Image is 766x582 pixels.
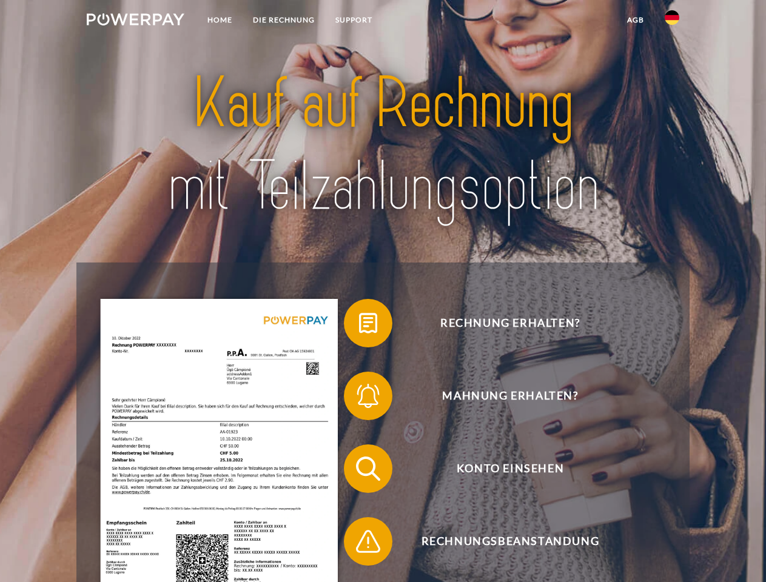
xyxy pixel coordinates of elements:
a: Home [197,9,243,31]
span: Rechnung erhalten? [361,299,659,347]
a: DIE RECHNUNG [243,9,325,31]
img: logo-powerpay-white.svg [87,13,184,25]
img: qb_bell.svg [353,381,383,411]
button: Rechnungsbeanstandung [344,517,659,566]
span: Konto einsehen [361,444,659,493]
img: title-powerpay_de.svg [116,58,650,232]
img: de [665,10,679,25]
button: Mahnung erhalten? [344,372,659,420]
a: agb [617,9,654,31]
a: SUPPORT [325,9,383,31]
span: Rechnungsbeanstandung [361,517,659,566]
img: qb_bill.svg [353,308,383,338]
img: qb_search.svg [353,453,383,484]
button: Rechnung erhalten? [344,299,659,347]
button: Konto einsehen [344,444,659,493]
span: Mahnung erhalten? [361,372,659,420]
img: qb_warning.svg [353,526,383,557]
